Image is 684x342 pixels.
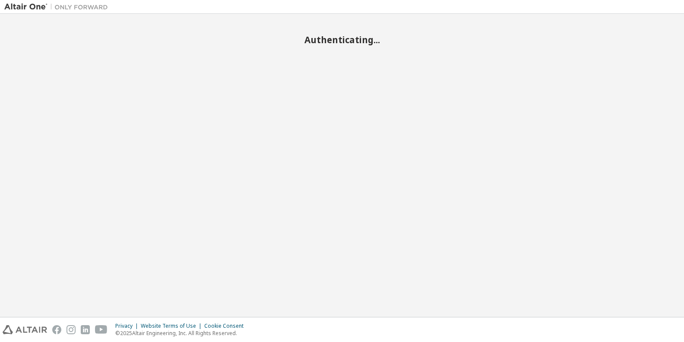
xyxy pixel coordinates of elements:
[115,323,141,329] div: Privacy
[3,325,47,334] img: altair_logo.svg
[52,325,61,334] img: facebook.svg
[4,34,680,45] h2: Authenticating...
[141,323,204,329] div: Website Terms of Use
[115,329,249,337] p: © 2025 Altair Engineering, Inc. All Rights Reserved.
[66,325,76,334] img: instagram.svg
[95,325,108,334] img: youtube.svg
[204,323,249,329] div: Cookie Consent
[4,3,112,11] img: Altair One
[81,325,90,334] img: linkedin.svg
